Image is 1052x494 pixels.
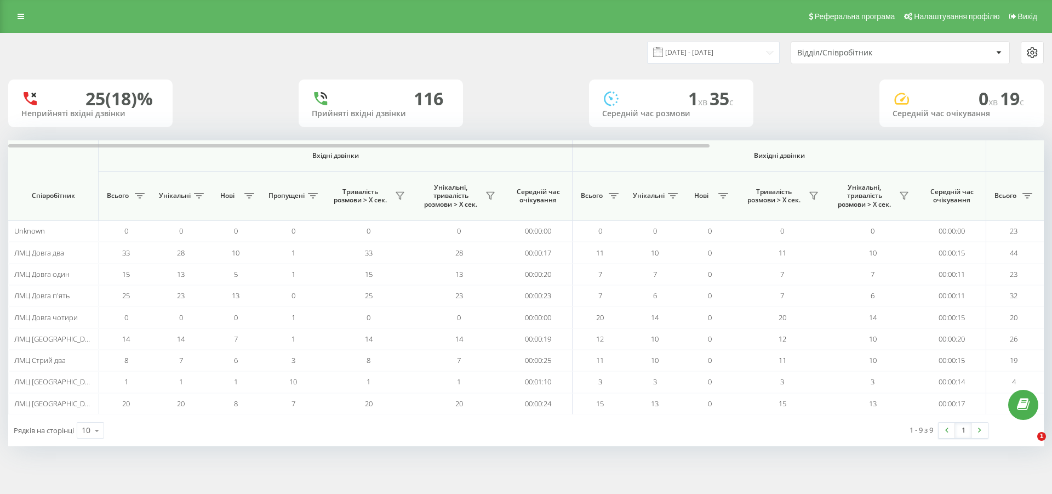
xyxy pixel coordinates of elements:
span: 12 [779,334,786,344]
span: ЛМЦ [GEOGRAPHIC_DATA] один [14,399,118,408]
td: 00:00:11 [918,285,986,306]
span: Вхідні дзвінки [127,151,544,160]
span: 7 [598,291,602,300]
div: 116 [414,88,443,109]
span: 8 [124,355,128,365]
div: Неприйняті вхідні дзвінки [21,109,159,118]
span: 0 [708,226,712,236]
span: 7 [653,269,657,279]
span: 10 [651,248,659,258]
span: 0 [708,399,712,408]
span: 26 [1010,334,1017,344]
span: 0 [367,313,370,322]
span: 15 [596,399,604,408]
span: ЛМЦ Довга чотири [14,313,78,322]
span: 11 [779,248,786,258]
span: 0 [234,313,238,322]
div: Відділ/Співробітник [797,48,928,58]
iframe: Intercom live chat [1015,432,1041,458]
span: 14 [869,313,877,322]
span: Всього [104,191,131,200]
span: Всього [992,191,1019,200]
span: 7 [780,291,784,300]
span: 0 [234,226,238,236]
span: 33 [122,248,130,258]
span: 1 [291,334,295,344]
a: 1 [955,423,971,438]
td: 00:00:00 [504,220,573,242]
span: ЛМЦ Довга два [14,248,64,258]
span: 0 [457,313,461,322]
span: 0 [780,226,784,236]
div: Середній час очікування [893,109,1031,118]
span: 10 [289,377,297,387]
span: 13 [651,399,659,408]
span: 0 [708,355,712,365]
span: 0 [871,226,874,236]
span: 7 [598,269,602,279]
span: 15 [365,269,373,279]
span: 13 [177,269,185,279]
span: Унікальні [633,191,665,200]
span: 10 [232,248,239,258]
td: 00:00:15 [918,242,986,263]
span: 0 [598,226,602,236]
span: Налаштування профілю [914,12,999,21]
div: Середній час розмови [602,109,740,118]
span: 12 [596,334,604,344]
td: 00:00:24 [504,393,573,414]
span: 7 [291,399,295,408]
span: 20 [365,399,373,408]
span: Середній час очікування [512,188,564,205]
td: 00:00:00 [504,306,573,328]
span: Всього [578,191,605,200]
td: 00:00:17 [504,242,573,263]
span: 15 [122,269,130,279]
div: 10 [82,425,90,436]
span: Унікальні, тривалість розмови > Х сек. [419,183,482,209]
span: 20 [177,399,185,408]
span: 19 [1000,87,1024,110]
span: 7 [179,355,183,365]
span: 7 [871,269,874,279]
td: 00:00:15 [918,350,986,371]
span: 0 [708,377,712,387]
span: 23 [177,291,185,300]
span: 20 [779,313,786,322]
td: 00:00:20 [504,264,573,285]
span: 0 [708,248,712,258]
span: Вихід [1018,12,1037,21]
span: 28 [177,248,185,258]
span: 28 [455,248,463,258]
span: ЛМЦ [GEOGRAPHIC_DATA] два [14,377,113,387]
span: Середній час очікування [926,188,977,205]
td: 00:00:14 [918,371,986,393]
span: c [1020,96,1024,108]
span: 0 [179,226,183,236]
span: 25 [365,291,373,300]
span: Тривалість розмови > Х сек. [329,188,392,205]
span: Пропущені [268,191,305,200]
span: 8 [234,399,238,408]
span: 11 [779,355,786,365]
span: 3 [598,377,602,387]
span: 1 [1037,432,1046,441]
span: 0 [708,334,712,344]
span: Унікальні, тривалість розмови > Х сек. [833,183,896,209]
span: 4 [1012,377,1016,387]
span: 3 [291,355,295,365]
span: Реферальна програма [815,12,895,21]
span: 1 [124,377,128,387]
span: c [729,96,734,108]
span: ЛМЦ Довга один [14,269,70,279]
span: 23 [455,291,463,300]
span: 20 [122,399,130,408]
span: 14 [651,313,659,322]
span: 1 [291,248,295,258]
span: 14 [455,334,463,344]
span: 20 [596,313,604,322]
span: 13 [232,291,239,300]
span: 1 [291,269,295,279]
span: 44 [1010,248,1017,258]
td: 00:01:10 [504,371,573,393]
